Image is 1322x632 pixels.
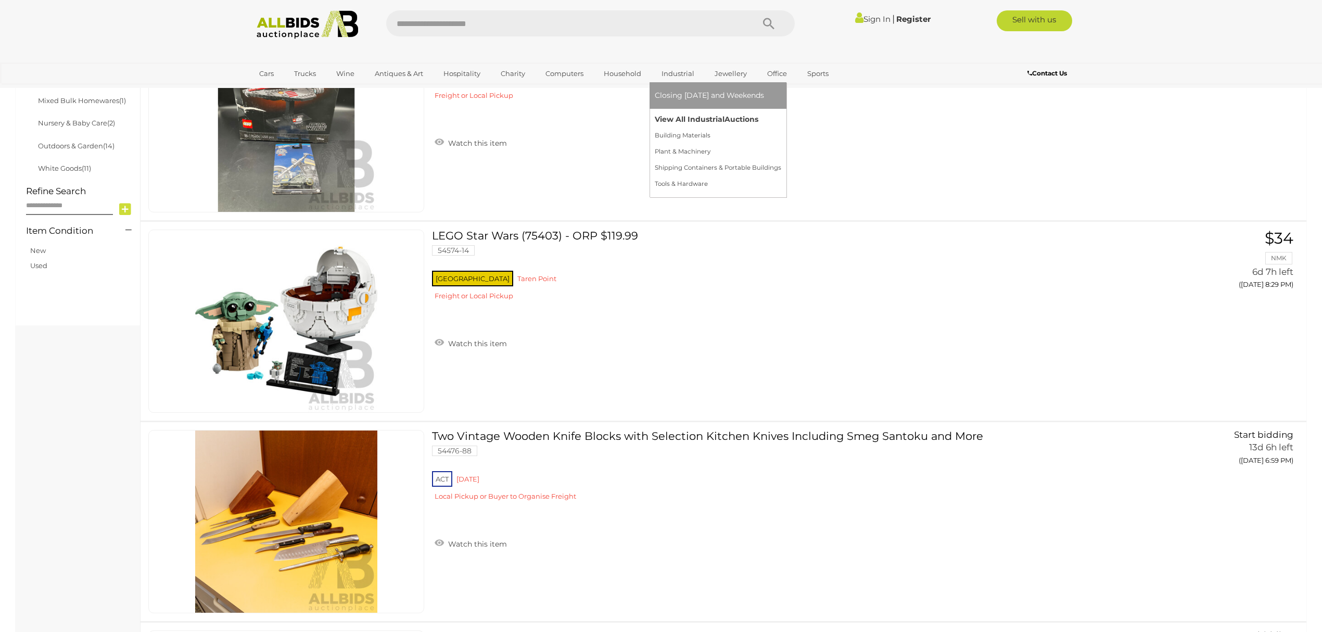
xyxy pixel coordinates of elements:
[440,230,1104,309] a: LEGO Star Wars (75403) - ORP $119.99 54574-14 [GEOGRAPHIC_DATA] Taren Point Freight or Local Pickup
[1234,429,1293,440] span: Start bidding
[252,65,281,82] a: Cars
[743,10,795,36] button: Search
[892,13,895,24] span: |
[195,30,377,212] img: 54574-15a.jpeg
[329,65,361,82] a: Wine
[252,82,340,99] a: [GEOGRAPHIC_DATA]
[597,65,648,82] a: Household
[432,134,510,150] a: Watch this item
[432,335,510,350] a: Watch this item
[119,96,126,105] span: (1)
[251,10,364,39] img: Allbids.com.au
[368,65,430,82] a: Antiques & Art
[437,65,487,82] a: Hospitality
[446,339,507,348] span: Watch this item
[1120,430,1296,471] a: Start bidding 13d 6h left ([DATE] 6:59 PM)
[708,65,754,82] a: Jewellery
[38,119,115,127] a: Nursery & Baby Care(2)
[103,142,115,150] span: (14)
[432,535,510,551] a: Watch this item
[30,246,46,255] a: New
[440,430,1104,509] a: Two Vintage Wooden Knife Blocks with Selection Kitchen Knives Including Smeg Santoku and More 544...
[446,138,507,148] span: Watch this item
[800,65,835,82] a: Sports
[287,65,323,82] a: Trucks
[655,65,701,82] a: Industrial
[1027,69,1067,77] b: Contact Us
[446,539,507,549] span: Watch this item
[26,226,110,236] h4: Item Condition
[38,142,115,150] a: Outdoors & Garden(14)
[760,65,794,82] a: Office
[26,186,137,196] h4: Refine Search
[1265,229,1293,248] span: $34
[539,65,590,82] a: Computers
[855,14,891,24] a: Sign In
[1120,29,1296,94] a: $31 NMK 6d 7h left ([DATE] 8:28 PM)
[38,96,126,105] a: Mixed Bulk Homewares(1)
[997,10,1072,31] a: Sell with us
[82,164,91,172] span: (11)
[38,164,91,172] a: White Goods(11)
[1027,68,1070,79] a: Contact Us
[195,431,377,613] img: 54476-88a.jpg
[195,230,377,412] img: 54574-14a.jpeg
[494,65,532,82] a: Charity
[30,261,47,270] a: Used
[440,29,1104,108] a: LEGO Star Wars (75404) and HOTWHEELS Bad Bagger Motorbike - ORP $119.99 54574-15 [GEOGRAPHIC_DATA...
[1120,230,1296,295] a: $34 NMK 6d 7h left ([DATE] 8:29 PM)
[107,119,115,127] span: (2)
[896,14,931,24] a: Register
